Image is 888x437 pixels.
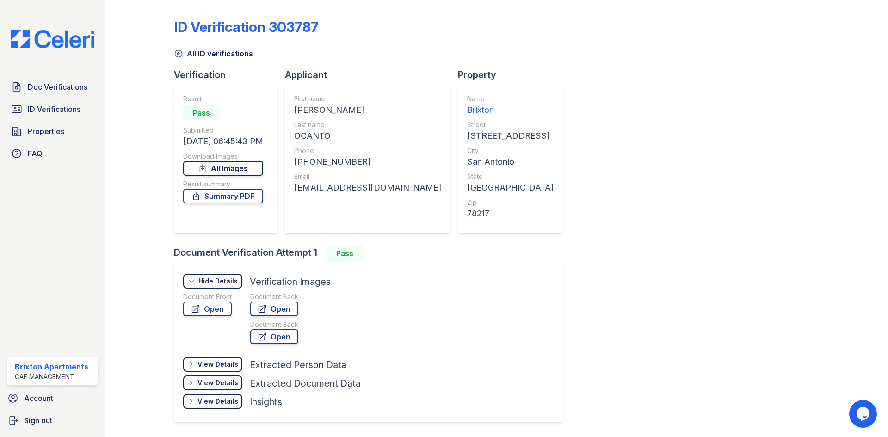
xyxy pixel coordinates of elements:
[250,395,282,408] div: Insights
[28,104,80,115] span: ID Verifications
[467,155,554,168] div: San Antonio
[467,207,554,220] div: 78217
[250,302,298,316] a: Open
[183,126,263,135] div: Submitted
[28,148,43,159] span: FAQ
[250,275,331,288] div: Verification Images
[7,78,98,96] a: Doc Verifications
[250,320,298,329] div: Document Back
[183,105,220,120] div: Pass
[197,397,238,406] div: View Details
[183,135,263,148] div: [DATE] 06:45:43 PM
[24,415,52,426] span: Sign out
[467,172,554,181] div: State
[15,361,88,372] div: Brixton Apartments
[250,329,298,344] a: Open
[174,18,319,35] div: ID Verification 303787
[467,198,554,207] div: Zip
[15,372,88,382] div: CAF Management
[183,179,263,189] div: Result summary
[467,104,554,117] div: Brixton
[28,81,87,92] span: Doc Verifications
[294,155,441,168] div: [PHONE_NUMBER]
[285,68,458,81] div: Applicant
[183,94,263,104] div: Result
[294,129,441,142] div: OCANTO
[467,120,554,129] div: Street
[467,146,554,155] div: City
[250,358,346,371] div: Extracted Person Data
[197,360,238,369] div: View Details
[183,161,263,176] a: All Images
[4,30,102,48] img: CE_Logo_Blue-a8612792a0a2168367f1c8372b55b34899dd931a85d93a1a3d3e32e68fde9ad4.png
[294,104,441,117] div: [PERSON_NAME]
[7,144,98,163] a: FAQ
[183,302,232,316] a: Open
[467,94,554,117] a: Name Brixton
[24,393,53,404] span: Account
[294,94,441,104] div: First name
[4,411,102,430] a: Sign out
[183,292,232,302] div: Document Front
[250,377,361,390] div: Extracted Document Data
[198,277,238,286] div: Hide Details
[467,129,554,142] div: [STREET_ADDRESS]
[183,152,263,161] div: Download Images
[250,292,298,302] div: Document Back
[294,120,441,129] div: Last name
[467,181,554,194] div: [GEOGRAPHIC_DATA]
[294,146,441,155] div: Phone
[294,181,441,194] div: [EMAIL_ADDRESS][DOMAIN_NAME]
[458,68,570,81] div: Property
[174,68,285,81] div: Verification
[849,400,879,428] iframe: chat widget
[28,126,64,137] span: Properties
[7,100,98,118] a: ID Verifications
[174,246,570,261] div: Document Verification Attempt 1
[7,122,98,141] a: Properties
[183,189,263,203] a: Summary PDF
[327,246,364,261] div: Pass
[197,378,238,388] div: View Details
[294,172,441,181] div: Email
[4,389,102,407] a: Account
[467,94,554,104] div: Name
[174,48,253,59] a: All ID verifications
